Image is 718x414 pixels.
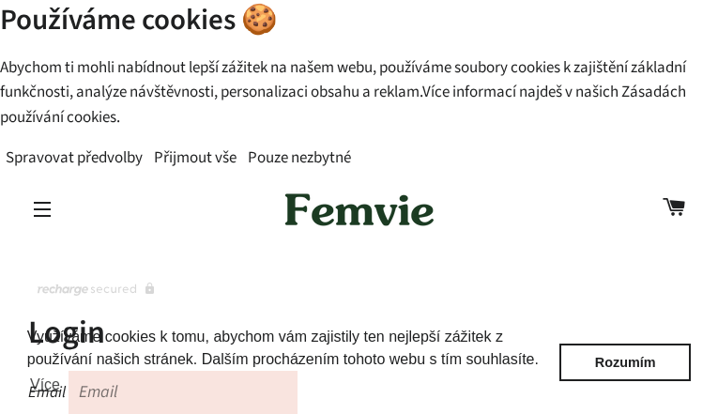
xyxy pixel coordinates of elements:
[27,326,559,399] span: Využíváme cookies k tomu, abychom vám zajistily ten nejlepší zážitek z používání našich stránek. ...
[559,344,691,381] a: dismiss cookie message
[27,371,63,399] a: learn more about cookies
[242,145,357,172] button: Pouze nezbytné
[28,286,167,309] a: Recharge Subscriptions website
[148,145,242,172] button: Přijmout vše
[275,180,444,238] img: Femvie
[6,146,143,169] span: Spravovat předvolby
